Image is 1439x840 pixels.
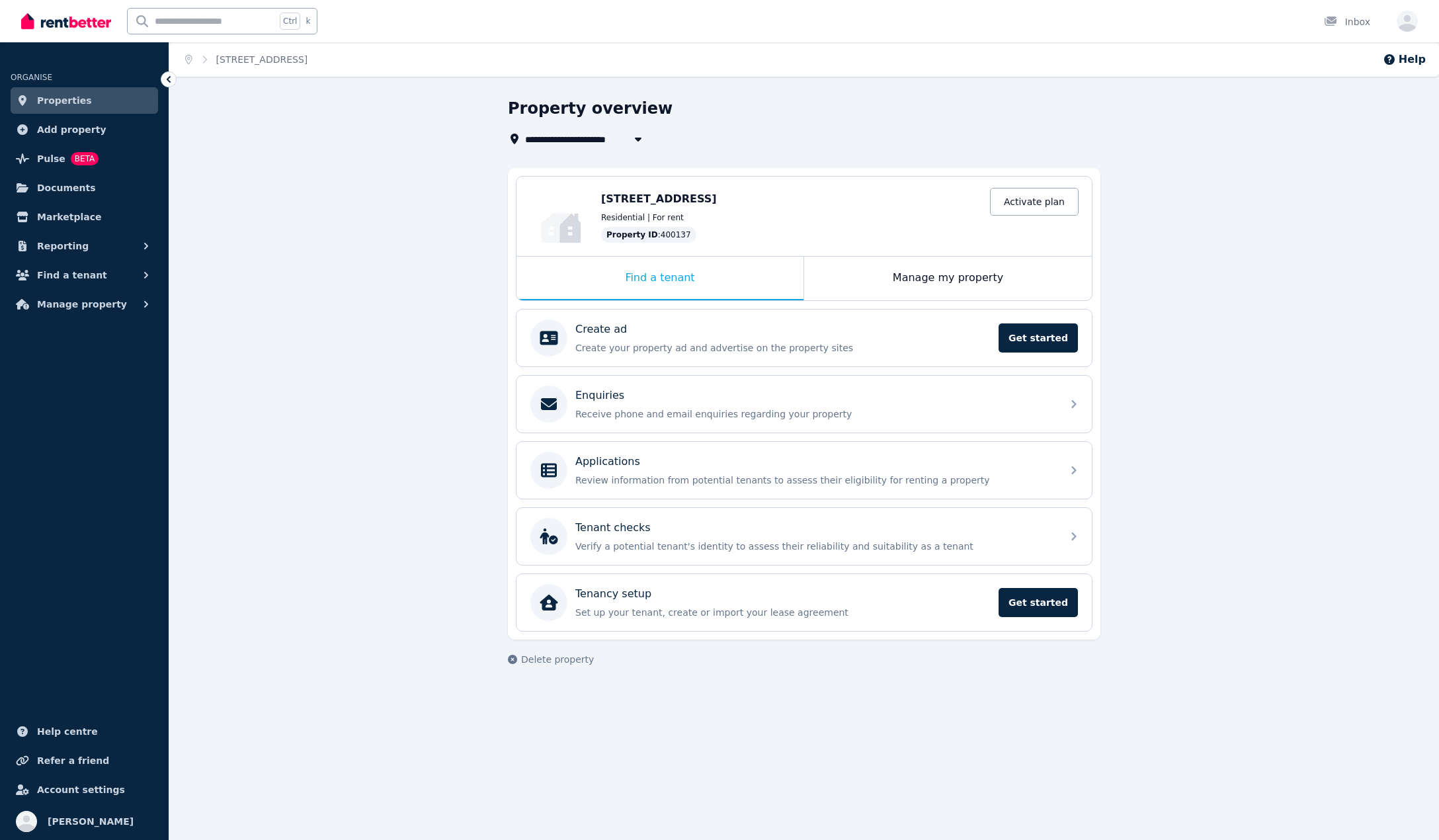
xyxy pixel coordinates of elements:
a: Create adCreate your property ad and advertise on the property sitesGet started [516,310,1092,366]
span: Residential | For rent [601,212,684,223]
p: Create your property ad and advertise on the property sites [575,341,991,355]
span: Manage property [37,296,127,312]
p: Verify a potential tenant's identity to assess their reliability and suitability as a tenant [575,540,1054,553]
h1: Property overview [508,98,673,119]
span: Get started [999,323,1078,353]
a: EnquiriesReceive phone and email enquiries regarding your property [516,376,1092,433]
button: Help [1383,52,1426,67]
span: Refer a friend [37,753,109,769]
nav: Breadcrumb [169,42,323,77]
span: ORGANISE [11,73,52,82]
a: Properties [11,87,158,114]
button: Find a tenant [11,262,158,288]
button: Delete property [508,653,594,666]
a: Tenancy setupSet up your tenant, create or import your lease agreementGet started [516,574,1092,631]
a: Tenant checksVerify a potential tenant's identity to assess their reliability and suitability as ... [516,508,1092,565]
button: Reporting [11,233,158,259]
span: Property ID [606,230,658,240]
a: [STREET_ADDRESS] [216,54,308,65]
span: Documents [37,180,96,196]
span: BETA [71,152,99,165]
img: RentBetter [21,11,111,31]
span: Help centre [37,724,98,739]
span: Marketplace [37,209,101,225]
a: ApplicationsReview information from potential tenants to assess their eligibility for renting a p... [516,442,1092,499]
span: Ctrl [280,13,300,30]
span: [PERSON_NAME] [48,814,134,829]
p: Tenancy setup [575,586,651,602]
p: Enquiries [575,388,624,403]
a: Add property [11,116,158,143]
a: Activate plan [990,188,1079,216]
a: Refer a friend [11,747,158,774]
button: Manage property [11,291,158,317]
div: : 400137 [601,227,696,243]
span: [STREET_ADDRESS] [601,192,717,205]
a: Help centre [11,718,158,745]
a: PulseBETA [11,146,158,172]
span: Find a tenant [37,267,107,283]
span: Pulse [37,151,65,167]
span: Properties [37,93,92,108]
span: Reporting [37,238,89,254]
p: Tenant checks [575,520,651,536]
div: Manage my property [804,257,1092,300]
span: Get started [999,588,1078,617]
a: Marketplace [11,204,158,230]
p: Review information from potential tenants to assess their eligibility for renting a property [575,474,1054,487]
p: Applications [575,454,640,470]
span: k [306,16,310,26]
span: Delete property [521,653,594,666]
a: Account settings [11,777,158,803]
p: Set up your tenant, create or import your lease agreement [575,606,991,619]
a: Documents [11,175,158,201]
div: Inbox [1324,15,1370,28]
div: Find a tenant [516,257,803,300]
p: Receive phone and email enquiries regarding your property [575,407,1054,421]
span: Add property [37,122,106,138]
p: Create ad [575,321,627,337]
span: Account settings [37,782,125,798]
